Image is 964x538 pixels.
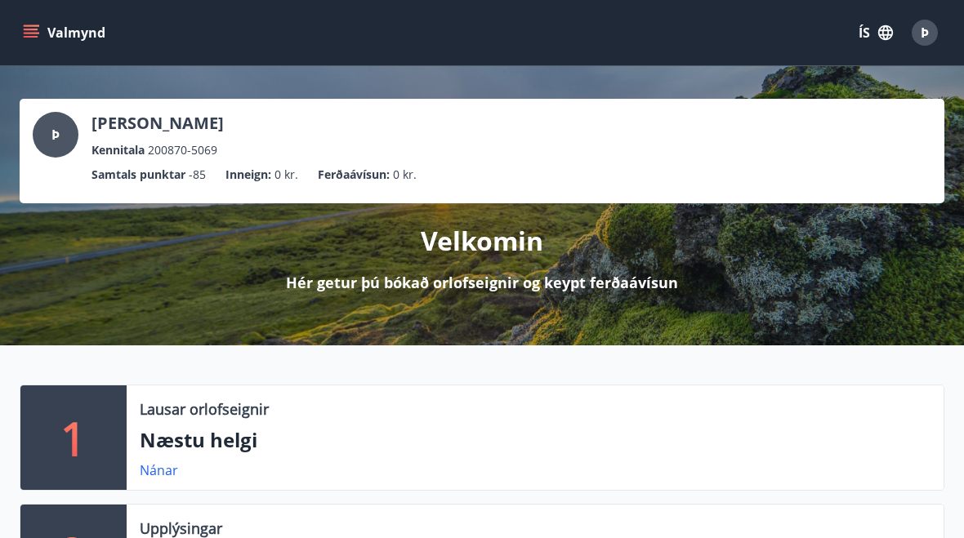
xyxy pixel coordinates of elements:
p: Inneign : [225,166,271,184]
p: Hér getur þú bókað orlofseignir og keypt ferðaávísun [286,272,678,293]
p: 1 [60,407,87,469]
button: menu [20,18,112,47]
span: Þ [51,126,60,144]
p: [PERSON_NAME] [91,112,224,135]
p: Næstu helgi [140,426,931,454]
button: Þ [905,13,944,52]
p: Lausar orlofseignir [140,398,269,420]
a: Nánar [140,461,178,479]
p: Kennitala [91,141,145,159]
span: 0 kr. [274,166,298,184]
span: 0 kr. [393,166,417,184]
p: Velkomin [421,223,543,259]
p: Ferðaávísun : [318,166,390,184]
span: -85 [189,166,206,184]
button: ÍS [850,18,902,47]
span: 200870-5069 [148,141,217,159]
p: Samtals punktar [91,166,185,184]
span: Þ [921,24,929,42]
